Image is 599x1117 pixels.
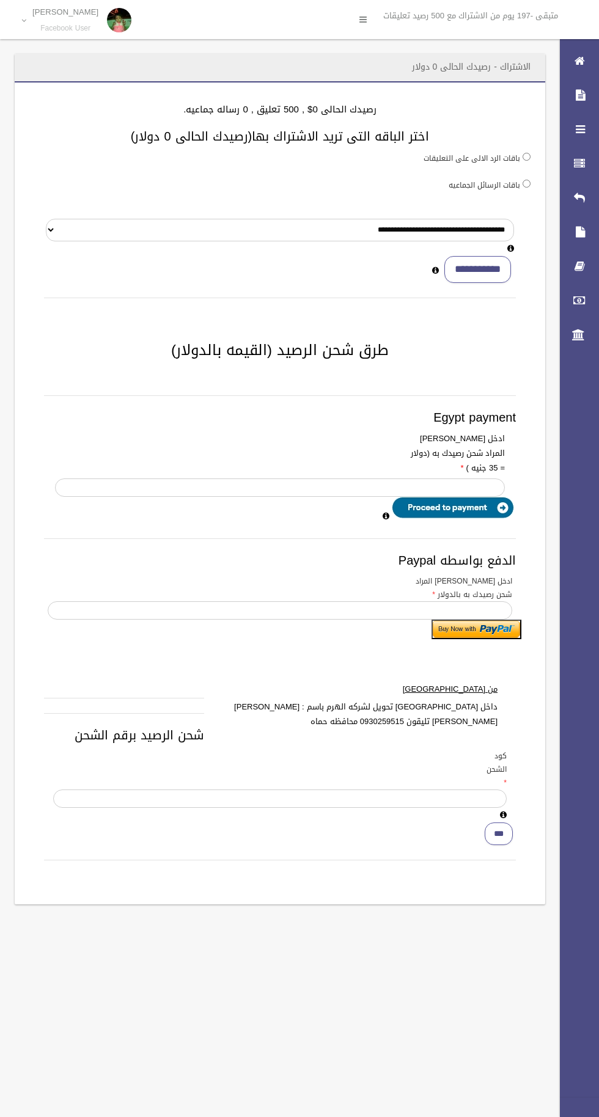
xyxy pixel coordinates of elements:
[432,620,521,639] input: Submit
[44,728,516,742] h3: شحن الرصيد برقم الشحن
[29,104,531,115] h4: رصيدك الحالى 0$ , 500 تعليق , 0 رساله جماعيه.
[32,7,98,16] p: [PERSON_NAME]
[44,411,516,424] h3: Egypt payment
[32,24,98,33] small: Facebook User
[44,554,516,567] h3: الدفع بواسطه Paypal
[424,152,520,165] label: باقات الرد الالى على التعليقات
[29,130,531,143] h3: اختر الباقه التى تريد الاشتراك بها(رصيدك الحالى 0 دولار)
[204,700,507,729] label: داخل [GEOGRAPHIC_DATA] تحويل لشركه الهرم باسم : [PERSON_NAME] [PERSON_NAME] تليقون 0930259515 محا...
[397,55,545,79] header: الاشتراك - رصيدك الحالى 0 دولار
[449,178,520,192] label: باقات الرسائل الجماعيه
[29,342,531,358] h2: طرق شحن الرصيد (القيمه بالدولار)
[204,682,507,697] label: من [GEOGRAPHIC_DATA]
